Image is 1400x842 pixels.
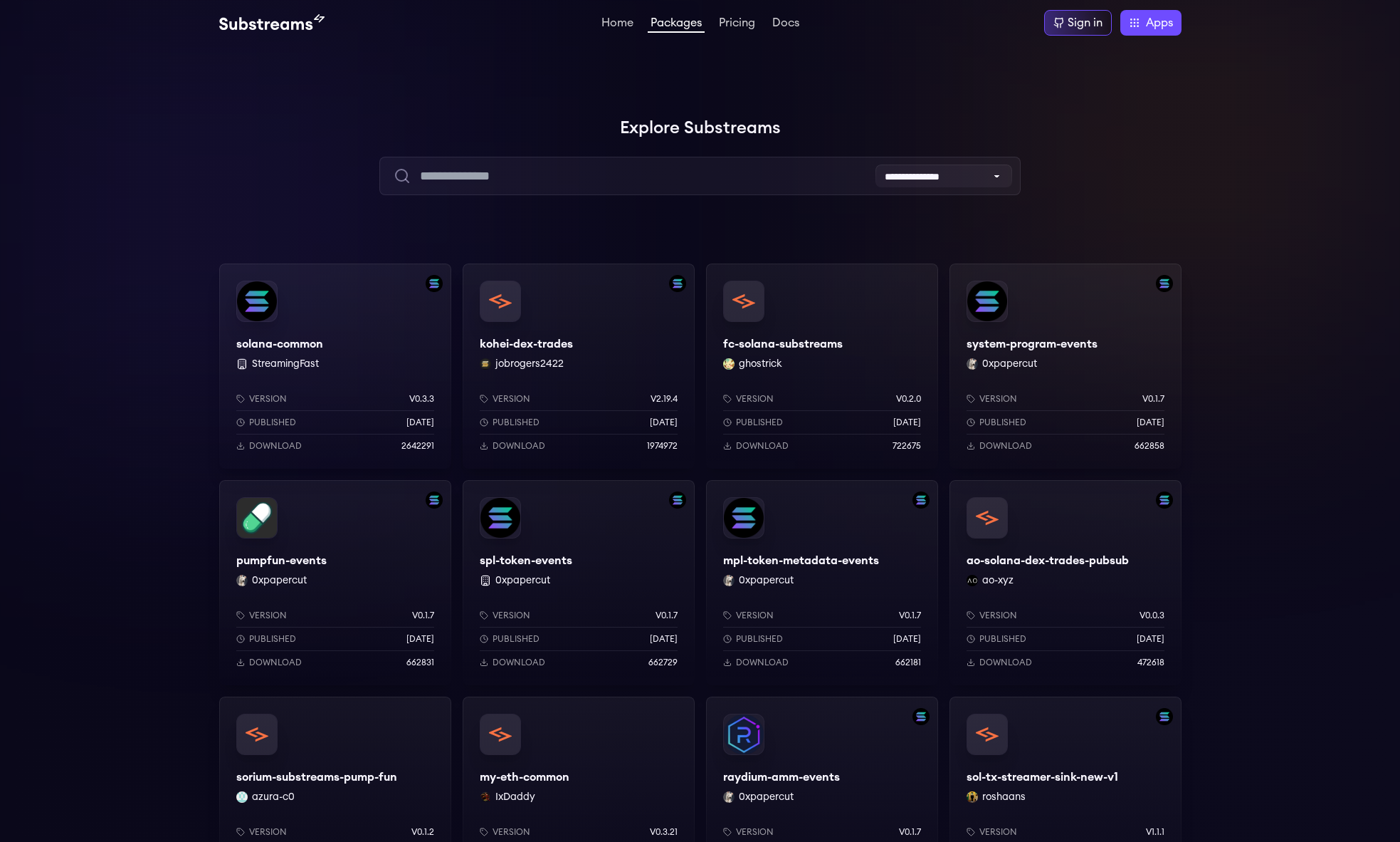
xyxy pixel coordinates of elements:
button: 0xpapercut [252,573,307,588]
p: [DATE] [1137,633,1164,645]
p: v0.1.7 [1142,393,1164,405]
p: v0.1.7 [899,826,921,838]
p: Version [493,826,530,838]
p: Download [979,440,1032,452]
img: Filter by solana network [426,492,443,509]
p: 722675 [893,440,921,452]
p: Version [736,393,774,405]
p: Version [979,393,1017,405]
a: Sign in [1044,10,1112,36]
img: Substream's logo [219,14,325,31]
p: Version [979,826,1017,838]
p: Version [736,826,774,838]
p: Download [249,657,302,668]
p: [DATE] [406,417,434,428]
p: [DATE] [893,633,921,645]
button: jobrogers2422 [495,357,564,371]
img: Filter by solana network [426,275,443,292]
p: Download [736,440,789,452]
button: ao-xyz [982,573,1014,588]
a: Packages [648,17,705,33]
a: Docs [769,17,802,31]
img: Filter by solana network [1156,492,1173,509]
p: Download [493,657,545,668]
a: Pricing [716,17,758,31]
p: [DATE] [893,417,921,428]
p: Published [249,417,296,428]
p: v0.2.0 [896,393,921,405]
a: Filter by solana networkpumpfun-eventspumpfun-events0xpapercut 0xpapercutVersionv0.1.7Published[D... [219,480,451,685]
p: [DATE] [650,633,678,645]
a: Filter by solana networksolana-commonsolana-common StreamingFastVersionv0.3.3Published[DATE]Downl... [219,264,451,469]
button: 0xpapercut [739,573,794,588]
button: azura-c0 [252,790,295,804]
p: Download [979,657,1032,668]
img: Filter by solana network [1156,708,1173,725]
p: Published [736,633,783,645]
p: 662729 [648,657,678,668]
p: 472618 [1137,657,1164,668]
span: Apps [1146,14,1173,31]
p: 662831 [406,657,434,668]
p: Download [493,440,545,452]
button: ghostrick [739,357,782,371]
p: v0.1.7 [412,610,434,621]
a: Filter by solana networkao-solana-dex-trades-pubsubao-solana-dex-trades-pubsubao-xyz ao-xyzVersio... [949,480,1181,685]
img: Filter by solana network [669,275,686,292]
p: v0.1.7 [899,610,921,621]
p: Version [249,393,287,405]
button: roshaans [982,790,1026,804]
img: Filter by solana network [912,708,930,725]
p: 2642291 [401,440,434,452]
p: Version [493,610,530,621]
p: v0.3.3 [409,393,434,405]
p: v2.19.4 [651,393,678,405]
a: Filter by solana networkmpl-token-metadata-eventsmpl-token-metadata-events0xpapercut 0xpapercutVe... [706,480,938,685]
p: Published [249,633,296,645]
a: Filter by solana networksystem-program-eventssystem-program-events0xpapercut 0xpapercutVersionv0.... [949,264,1181,469]
a: Home [599,17,636,31]
p: [DATE] [406,633,434,645]
p: Download [736,657,789,668]
p: Version [249,826,287,838]
p: v1.1.1 [1146,826,1164,838]
p: Published [493,633,540,645]
p: Published [736,417,783,428]
img: Filter by solana network [669,492,686,509]
button: 0xpapercut [982,357,1037,371]
p: [DATE] [650,417,678,428]
p: Download [249,440,302,452]
p: v0.0.3 [1140,610,1164,621]
p: Version [736,610,774,621]
p: v0.3.21 [650,826,678,838]
p: 1974972 [647,440,678,452]
p: Version [979,610,1017,621]
img: Filter by solana network [1156,275,1173,292]
img: Filter by solana network [912,492,930,509]
p: Published [979,417,1026,428]
p: v0.1.7 [656,610,678,621]
p: 662181 [895,657,921,668]
p: Published [493,417,540,428]
p: v0.1.2 [411,826,434,838]
button: StreamingFast [252,357,319,371]
p: Published [979,633,1026,645]
button: IxDaddy [495,790,535,804]
div: Sign in [1068,14,1102,31]
a: Filter by solana networkspl-token-eventsspl-token-events 0xpapercutVersionv0.1.7Published[DATE]Do... [463,480,695,685]
p: Version [249,610,287,621]
button: 0xpapercut [739,790,794,804]
p: [DATE] [1137,417,1164,428]
p: 662858 [1135,440,1164,452]
a: Filter by solana networkkohei-dex-tradeskohei-dex-tradesjobrogers2422 jobrogers2422Versionv2.19.4... [463,264,695,469]
h1: Explore Substreams [219,114,1181,142]
button: 0xpapercut [495,573,550,588]
p: Version [493,393,530,405]
a: fc-solana-substreamsfc-solana-substreamsghostrick ghostrickVersionv0.2.0Published[DATE]Download72... [706,264,938,469]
